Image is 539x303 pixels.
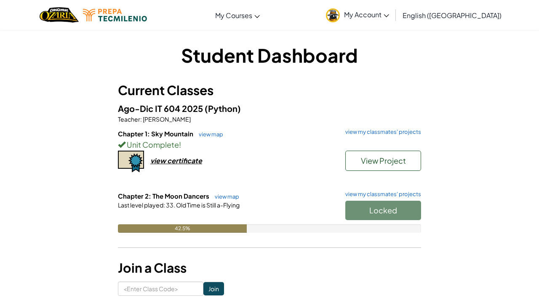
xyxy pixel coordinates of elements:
[322,2,393,28] a: My Account
[165,201,175,209] span: 33.
[341,191,421,197] a: view my classmates' projects
[140,115,142,123] span: :
[142,115,191,123] span: [PERSON_NAME]
[326,8,340,22] img: avatar
[175,201,240,209] span: Old Time is Still a-Flying
[125,140,179,149] span: Unit Complete
[118,130,195,138] span: Chapter 1: Sky Mountain
[118,151,144,173] img: certificate-icon.png
[179,140,181,149] span: !
[403,11,502,20] span: English ([GEOGRAPHIC_DATA])
[118,258,421,277] h3: Join a Class
[118,81,421,100] h3: Current Classes
[203,282,224,295] input: Join
[205,103,241,114] span: (Python)
[40,6,79,24] img: Home
[118,103,205,114] span: Ago-Dic IT 604 2025
[150,156,202,165] div: view certificate
[341,129,421,135] a: view my classmates' projects
[118,192,211,200] span: Chapter 2: The Moon Dancers
[118,42,421,68] h1: Student Dashboard
[195,131,223,138] a: view map
[344,10,389,19] span: My Account
[118,156,202,165] a: view certificate
[163,201,165,209] span: :
[118,201,163,209] span: Last level played
[215,11,252,20] span: My Courses
[40,6,79,24] a: Ozaria by CodeCombat logo
[118,115,140,123] span: Teacher
[211,193,239,200] a: view map
[398,4,506,27] a: English ([GEOGRAPHIC_DATA])
[118,224,247,233] div: 42.5%
[211,4,264,27] a: My Courses
[345,151,421,171] button: View Project
[83,9,147,21] img: Tecmilenio logo
[118,282,203,296] input: <Enter Class Code>
[361,156,406,165] span: View Project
